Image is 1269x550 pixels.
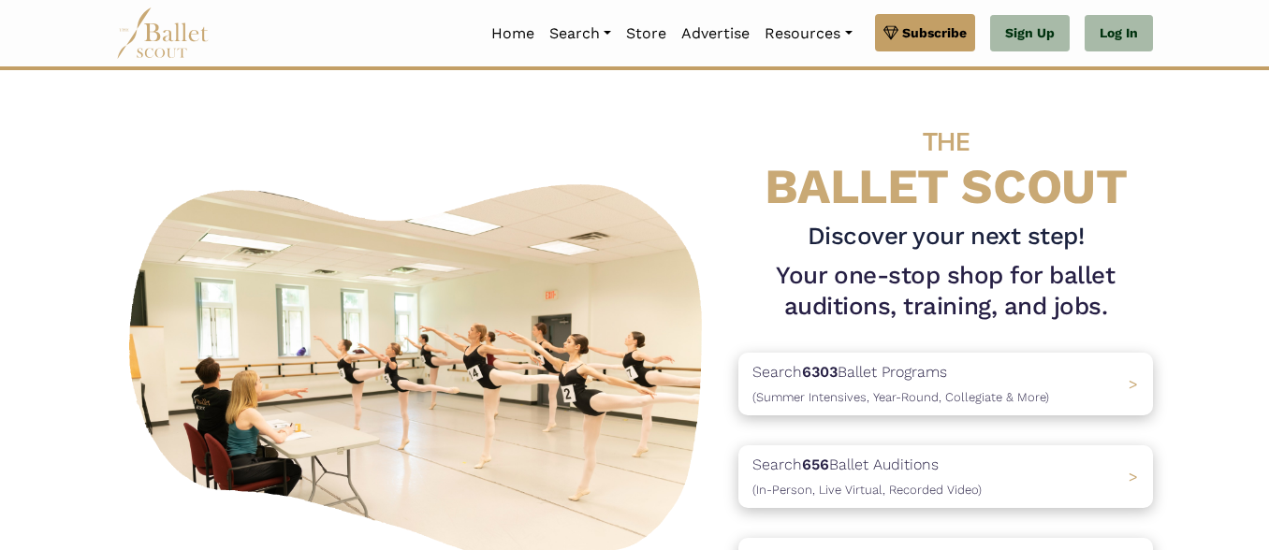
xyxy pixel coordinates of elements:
[752,390,1049,404] span: (Summer Intensives, Year-Round, Collegiate & More)
[883,22,898,43] img: gem.svg
[902,22,967,43] span: Subscribe
[875,14,975,51] a: Subscribe
[757,14,859,53] a: Resources
[1129,375,1138,393] span: >
[738,260,1153,324] h1: Your one-stop shop for ballet auditions, training, and jobs.
[1129,468,1138,485] span: >
[802,456,829,473] b: 656
[990,15,1070,52] a: Sign Up
[752,453,982,500] p: Search Ballet Auditions
[738,108,1153,213] h4: BALLET SCOUT
[752,360,1049,408] p: Search Ballet Programs
[1085,15,1153,52] a: Log In
[738,221,1153,253] h3: Discover your next step!
[542,14,619,53] a: Search
[619,14,674,53] a: Store
[923,126,970,157] span: THE
[738,445,1153,508] a: Search656Ballet Auditions(In-Person, Live Virtual, Recorded Video) >
[674,14,757,53] a: Advertise
[802,363,838,381] b: 6303
[752,483,982,497] span: (In-Person, Live Virtual, Recorded Video)
[484,14,542,53] a: Home
[738,353,1153,415] a: Search6303Ballet Programs(Summer Intensives, Year-Round, Collegiate & More)>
